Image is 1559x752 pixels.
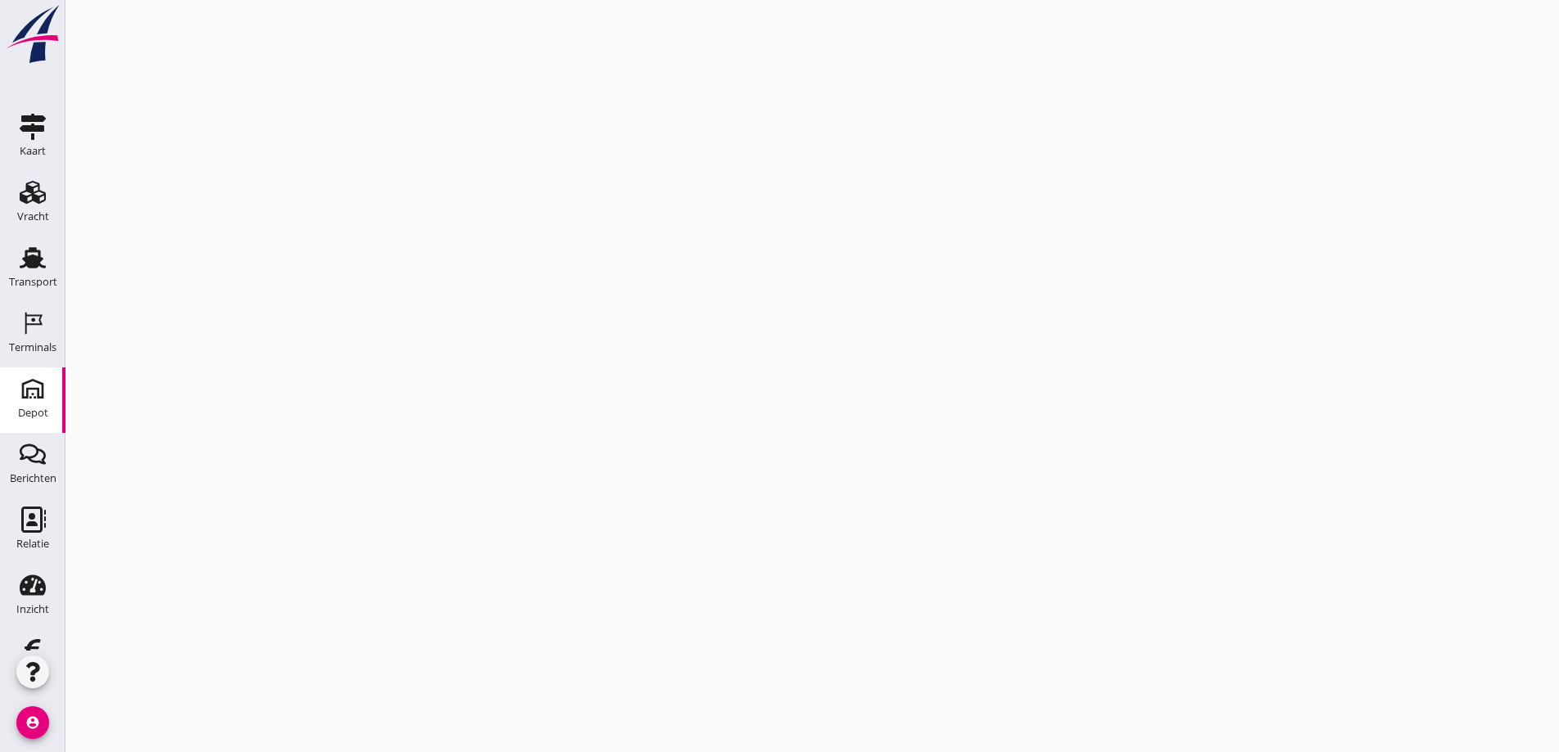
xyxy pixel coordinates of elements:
div: Inzicht [16,604,49,615]
i: account_circle [16,706,49,739]
img: logo-small.a267ee39.svg [3,4,62,65]
div: Depot [18,408,48,418]
div: Kaart [20,146,46,156]
div: Relatie [16,538,49,549]
div: Berichten [10,473,56,484]
div: Vracht [17,211,49,222]
div: Terminals [9,342,56,353]
div: Transport [9,277,57,287]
